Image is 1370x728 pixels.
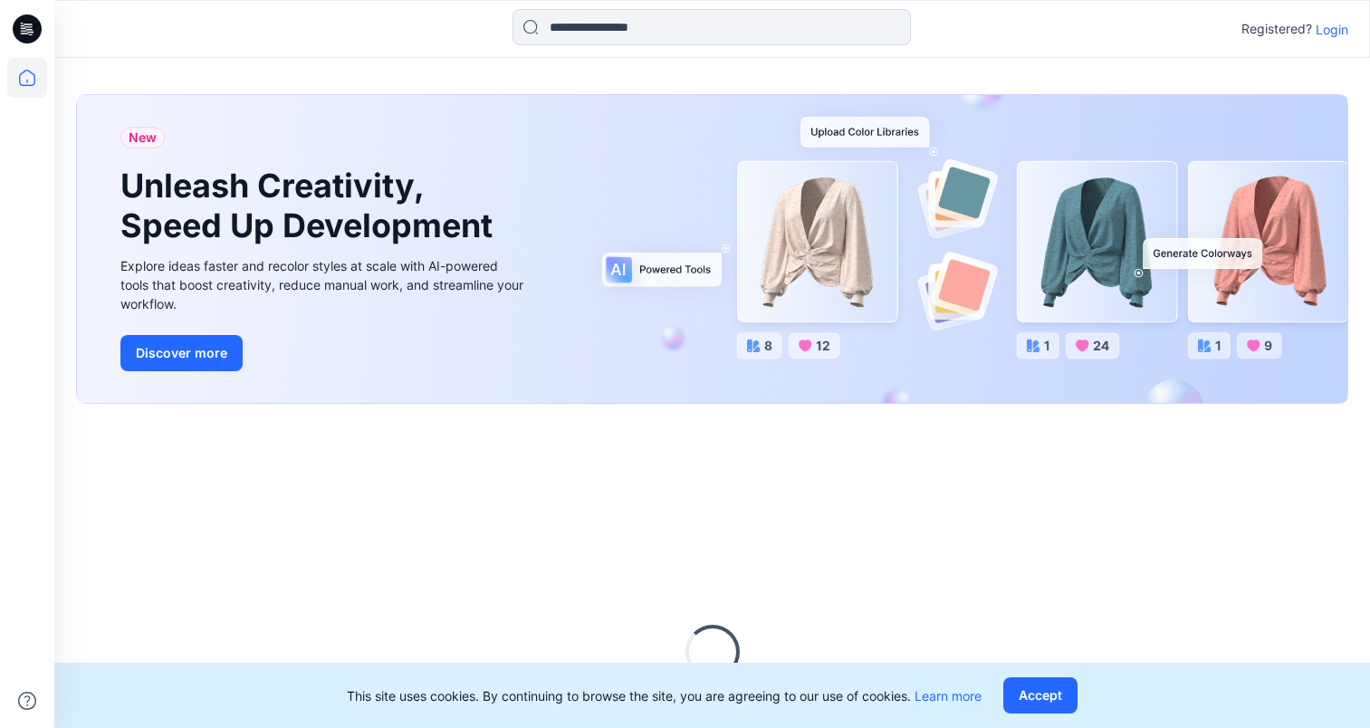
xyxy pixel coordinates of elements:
[129,127,157,148] span: New
[120,335,243,371] button: Discover more
[120,335,528,371] a: Discover more
[1316,20,1348,39] p: Login
[915,688,982,704] a: Learn more
[120,167,501,244] h1: Unleash Creativity, Speed Up Development
[1241,18,1312,40] p: Registered?
[120,256,528,313] div: Explore ideas faster and recolor styles at scale with AI-powered tools that boost creativity, red...
[1003,677,1078,714] button: Accept
[347,686,982,705] p: This site uses cookies. By continuing to browse the site, you are agreeing to our use of cookies.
